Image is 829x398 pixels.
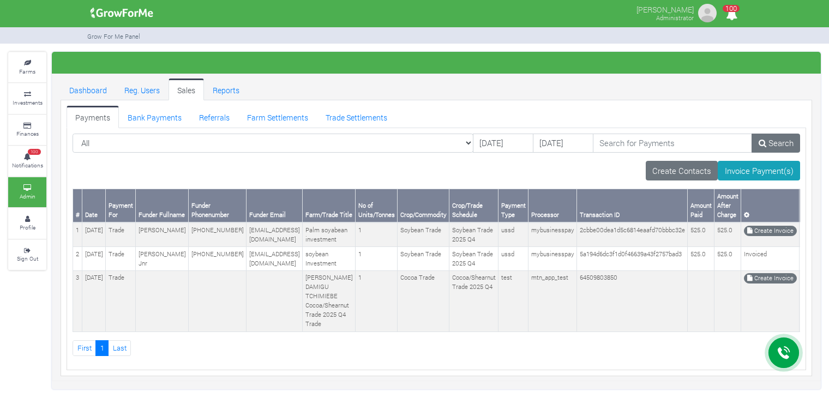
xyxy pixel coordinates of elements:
a: Bank Payments [119,106,190,128]
td: mtn_app_test [528,270,577,331]
td: Soybean Trade [398,247,449,271]
small: Admin [20,192,35,200]
td: [PERSON_NAME] [136,222,189,246]
img: growforme image [87,2,157,24]
td: [EMAIL_ADDRESS][DOMAIN_NAME] [247,222,303,246]
input: DD/MM/YYYY [533,134,593,153]
img: growforme image [696,2,718,24]
td: 525.0 [714,247,741,271]
a: 100 Notifications [8,146,46,176]
td: Trade [106,247,136,271]
td: [DATE] [82,222,106,246]
small: Sign Out [17,255,38,262]
th: Funder Phonenumber [189,189,247,222]
td: [PHONE_NUMBER] [189,222,247,246]
a: Trade Settlements [317,106,396,128]
td: Trade [106,270,136,331]
a: Search [752,134,800,153]
td: 1 [356,222,398,246]
td: Trade [106,222,136,246]
a: Create Contacts [646,161,718,180]
a: First [73,340,96,356]
th: No of Units/Tonnes [356,189,398,222]
td: soybean Investment [303,247,356,271]
td: Cocoa/Shearnut Trade 2025 Q4 [449,270,498,331]
a: Farm Settlements [238,106,317,128]
small: Profile [20,224,35,231]
th: Funder Fullname [136,189,189,222]
td: [DATE] [82,270,106,331]
a: Referrals [190,106,238,128]
a: Reg. Users [116,79,169,100]
td: 3 [73,270,82,331]
td: 2 [73,247,82,271]
span: 100 [723,5,740,12]
th: # [73,189,82,222]
td: 5a194d6dc3f1d0f46639a43f2757bad3 [577,247,688,271]
a: Sales [169,79,204,100]
th: Payment For [106,189,136,222]
a: Finances [8,115,46,145]
td: 1 [356,247,398,271]
td: [PERSON_NAME] DAMIGU TCHIMIEBE Cocoa/Shearnut Trade 2025 Q4 Trade [303,270,356,331]
td: [DATE] [82,247,106,271]
td: [EMAIL_ADDRESS][DOMAIN_NAME] [247,247,303,271]
a: Payments [67,106,119,128]
td: [PERSON_NAME] Jnr [136,247,189,271]
p: [PERSON_NAME] [636,2,694,15]
th: Crop/Commodity [398,189,449,222]
th: Payment Type [498,189,528,222]
a: Sign Out [8,240,46,270]
th: Date [82,189,106,222]
td: 525.0 [688,247,714,271]
span: 100 [28,149,41,155]
th: Amount After Charge [714,189,741,222]
th: Processor [528,189,577,222]
th: Farm/Trade Title [303,189,356,222]
td: ussd [498,222,528,246]
a: Create Invoice [744,226,797,236]
td: Soybean Trade 2025 Q4 [449,222,498,246]
a: Profile [8,208,46,238]
a: Dashboard [61,79,116,100]
td: Invoiced [741,247,800,271]
small: Administrator [656,14,694,22]
td: ussd [498,247,528,271]
th: Amount Paid [688,189,714,222]
a: Farms [8,52,46,82]
a: 100 [721,10,742,21]
th: Funder Email [247,189,303,222]
a: Admin [8,177,46,207]
small: Investments [13,99,43,106]
th: Transaction ID [577,189,688,222]
td: mybusinesspay [528,222,577,246]
td: mybusinesspay [528,247,577,271]
i: Notifications [721,2,742,27]
td: 525.0 [688,222,714,246]
input: DD/MM/YYYY [473,134,533,153]
td: test [498,270,528,331]
small: Farms [19,68,35,75]
td: Soybean Trade [398,222,449,246]
td: 1 [356,270,398,331]
nav: Page Navigation [73,340,800,356]
small: Notifications [12,161,43,169]
a: Create Invoice [744,273,797,284]
td: 64509803850 [577,270,688,331]
a: Reports [204,79,248,100]
a: Last [108,340,131,356]
a: 1 [95,340,109,356]
a: Investments [8,83,46,113]
a: Invoice Payment(s) [718,161,800,180]
small: Grow For Me Panel [87,32,140,40]
td: Soybean Trade 2025 Q4 [449,247,498,271]
td: Palm soyabean investment [303,222,356,246]
td: 1 [73,222,82,246]
input: Search for Payments [593,134,753,153]
td: Cocoa Trade [398,270,449,331]
td: [PHONE_NUMBER] [189,247,247,271]
td: 2cbbe00dea1d5c6814eaafd70bbbc32e [577,222,688,246]
th: Crop/Trade Schedule [449,189,498,222]
td: 525.0 [714,222,741,246]
small: Finances [16,130,39,137]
